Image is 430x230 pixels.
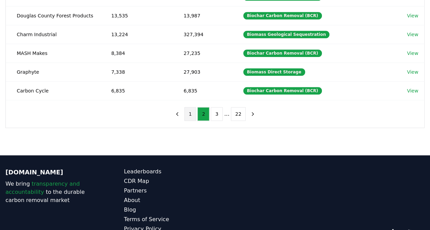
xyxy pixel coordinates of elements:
td: 13,224 [100,25,172,44]
td: Charm Industrial [6,25,100,44]
button: 1 [184,107,196,121]
a: Blog [124,206,215,214]
td: Graphyte [6,62,100,81]
div: Biochar Carbon Removal (BCR) [243,87,322,95]
div: Biomass Direct Storage [243,68,305,76]
td: MASH Makes [6,44,100,62]
td: 327,394 [173,25,232,44]
div: Biochar Carbon Removal (BCR) [243,12,322,19]
td: 6,835 [100,81,172,100]
p: [DOMAIN_NAME] [5,168,96,177]
td: 27,235 [173,44,232,62]
button: 22 [231,107,246,121]
td: Carbon Cycle [6,81,100,100]
a: Terms of Service [124,215,215,224]
button: 2 [197,107,209,121]
a: View [407,50,418,57]
td: 13,987 [173,6,232,25]
a: About [124,196,215,204]
a: View [407,69,418,75]
button: previous page [171,107,183,121]
a: View [407,12,418,19]
a: View [407,87,418,94]
p: We bring to the durable carbon removal market [5,180,96,204]
td: 8,384 [100,44,172,62]
div: Biomass Geological Sequestration [243,31,330,38]
td: Douglas County Forest Products [6,6,100,25]
td: 27,903 [173,62,232,81]
div: Biochar Carbon Removal (BCR) [243,49,322,57]
span: transparency and accountability [5,181,80,195]
a: CDR Map [124,177,215,185]
td: 6,835 [173,81,232,100]
td: 13,535 [100,6,172,25]
a: View [407,31,418,38]
button: next page [247,107,259,121]
td: 7,338 [100,62,172,81]
button: 3 [211,107,223,121]
a: Leaderboards [124,168,215,176]
a: Partners [124,187,215,195]
li: ... [224,110,229,118]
